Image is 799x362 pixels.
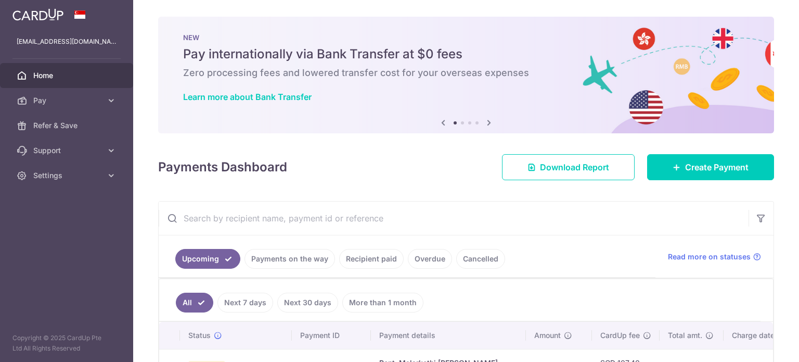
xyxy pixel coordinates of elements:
[600,330,640,341] span: CardUp fee
[371,322,526,349] th: Payment details
[17,36,117,47] p: [EMAIL_ADDRESS][DOMAIN_NAME]
[668,252,751,262] span: Read more on statuses
[277,293,338,313] a: Next 30 days
[175,249,240,269] a: Upcoming
[342,293,423,313] a: More than 1 month
[183,67,749,79] h6: Zero processing fees and lowered transfer cost for your overseas expenses
[158,158,287,177] h4: Payments Dashboard
[408,249,452,269] a: Overdue
[456,249,505,269] a: Cancelled
[33,145,102,156] span: Support
[33,95,102,106] span: Pay
[159,202,749,235] input: Search by recipient name, payment id or reference
[183,46,749,63] h5: Pay internationally via Bank Transfer at $0 fees
[12,8,63,21] img: CardUp
[534,330,561,341] span: Amount
[668,252,761,262] a: Read more on statuses
[33,170,102,181] span: Settings
[732,330,775,341] span: Charge date
[176,293,213,313] a: All
[339,249,404,269] a: Recipient paid
[33,70,102,81] span: Home
[217,293,273,313] a: Next 7 days
[540,161,609,173] span: Download Report
[668,330,702,341] span: Total amt.
[244,249,335,269] a: Payments on the way
[188,330,211,341] span: Status
[183,33,749,42] p: NEW
[33,120,102,131] span: Refer & Save
[183,92,312,102] a: Learn more about Bank Transfer
[158,17,774,133] img: Bank transfer banner
[292,322,371,349] th: Payment ID
[502,154,635,180] a: Download Report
